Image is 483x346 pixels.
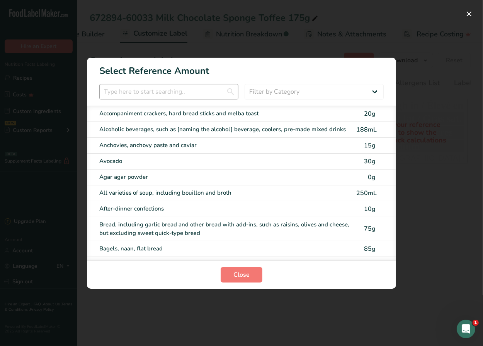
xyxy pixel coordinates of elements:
[473,320,479,326] span: 1
[99,244,352,253] div: Bagels, naan, flat bread
[99,220,352,238] div: Bread, including garlic bread and other bread with add-ins, such as raisins, olives and cheese, b...
[364,110,376,118] span: 20g
[364,205,376,213] span: 10g
[99,204,352,213] div: After-dinner confections
[99,141,352,150] div: Anchovies, anchovy paste and caviar
[356,188,377,198] div: 250mL
[368,173,376,182] span: 0g
[99,125,352,134] div: Alcoholic beverages, such as [naming the alcohol] beverage, coolers, pre-made mixed drinks
[99,188,352,197] div: All varieties of soup, including bouillon and broth
[99,109,352,118] div: Accompaniment crackers, hard bread sticks and melba toast
[99,84,238,99] input: Type here to start searching..
[99,260,352,269] div: Brownies, dessert squares and bars
[364,245,376,253] span: 85g
[457,320,475,338] iframe: Intercom live chat
[87,58,396,78] h1: Select Reference Amount
[99,157,352,166] div: Avocado
[364,157,376,166] span: 30g
[364,224,376,233] span: 75g
[99,173,352,182] div: Agar agar powder
[364,141,376,150] span: 15g
[233,270,250,279] span: Close
[221,267,262,283] button: Close
[356,125,377,134] div: 188mL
